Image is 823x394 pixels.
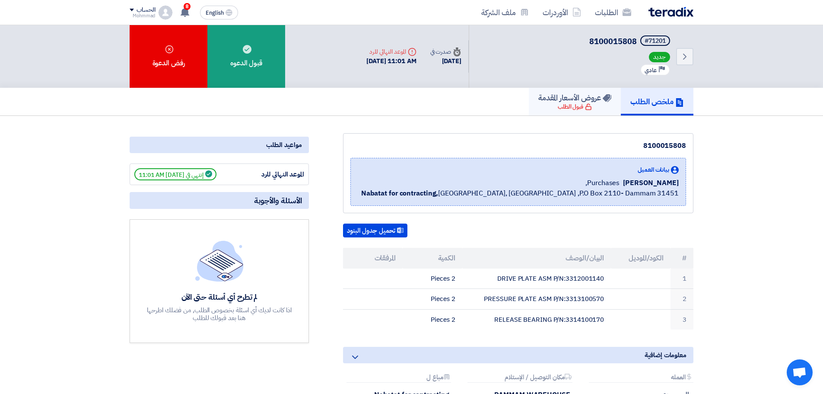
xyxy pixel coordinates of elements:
[670,269,693,289] td: 1
[343,248,403,269] th: المرفقات
[366,56,416,66] div: [DATE] 11:01 AM
[361,188,679,199] span: [GEOGRAPHIC_DATA], [GEOGRAPHIC_DATA] ,P.O Box 2110- Dammam 31451
[474,2,536,22] a: ملف الشركة
[184,3,191,10] span: 8
[645,350,686,360] span: معلومات إضافية
[589,35,672,48] h5: 8100015808
[638,165,669,174] span: بيانات العميل
[403,248,462,269] th: الكمية
[630,96,684,106] h5: ملخص الطلب
[670,309,693,330] td: 3
[623,178,679,188] span: [PERSON_NAME]
[538,93,611,103] h5: عروض الأسعار المقدمة
[350,141,686,151] div: 8100015808
[130,13,155,18] div: Mohmmad
[130,25,207,88] div: رفض الدعوة
[146,306,293,322] div: اذا كانت لديك أي اسئلة بخصوص الطلب, من فضلك اطرحها هنا بعد قبولك للطلب
[239,170,304,179] div: الموعد النهائي للرد
[462,309,611,330] td: RELEASE BEARING P/N:3314100170
[611,248,670,269] th: الكود/الموديل
[403,309,462,330] td: 2 Pieces
[159,6,172,19] img: profile_test.png
[649,52,670,62] span: جديد
[462,248,611,269] th: البيان/الوصف
[346,374,451,383] div: مباع ل
[585,178,620,188] span: Purchases,
[137,6,155,14] div: الحساب
[366,47,416,56] div: الموعد النهائي للرد
[430,47,461,56] div: صدرت في
[529,88,621,115] a: عروض الأسعار المقدمة قبول الطلب
[254,195,302,205] span: الأسئلة والأجوبة
[462,289,611,310] td: PRESSURE PLATE ASM P/N:3313100570
[648,7,693,17] img: Teradix logo
[134,168,216,180] span: إنتهي في [DATE] 11:01 AM
[588,2,638,22] a: الطلبات
[206,10,224,16] span: English
[670,248,693,269] th: #
[200,6,238,19] button: English
[403,289,462,310] td: 2 Pieces
[645,38,666,44] div: #71201
[343,224,407,237] button: تحميل جدول البنود
[467,374,572,383] div: مكان التوصيل / الإستلام
[207,25,285,88] div: قبول الدعوه
[536,2,588,22] a: الأوردرات
[195,240,244,281] img: empty_state_list.svg
[146,292,293,302] div: لم تطرح أي أسئلة حتى الآن
[645,66,657,74] span: عادي
[670,289,693,310] td: 2
[361,188,439,199] b: Nabatat for contracting,
[462,269,611,289] td: DRIVE PLATE ASM P/N:3312001140
[430,56,461,66] div: [DATE]
[558,103,592,111] div: قبول الطلب
[589,35,637,47] span: 8100015808
[589,374,693,383] div: العمله
[787,359,813,385] a: دردشة مفتوحة
[130,137,309,153] div: مواعيد الطلب
[621,88,693,115] a: ملخص الطلب
[403,269,462,289] td: 2 Pieces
